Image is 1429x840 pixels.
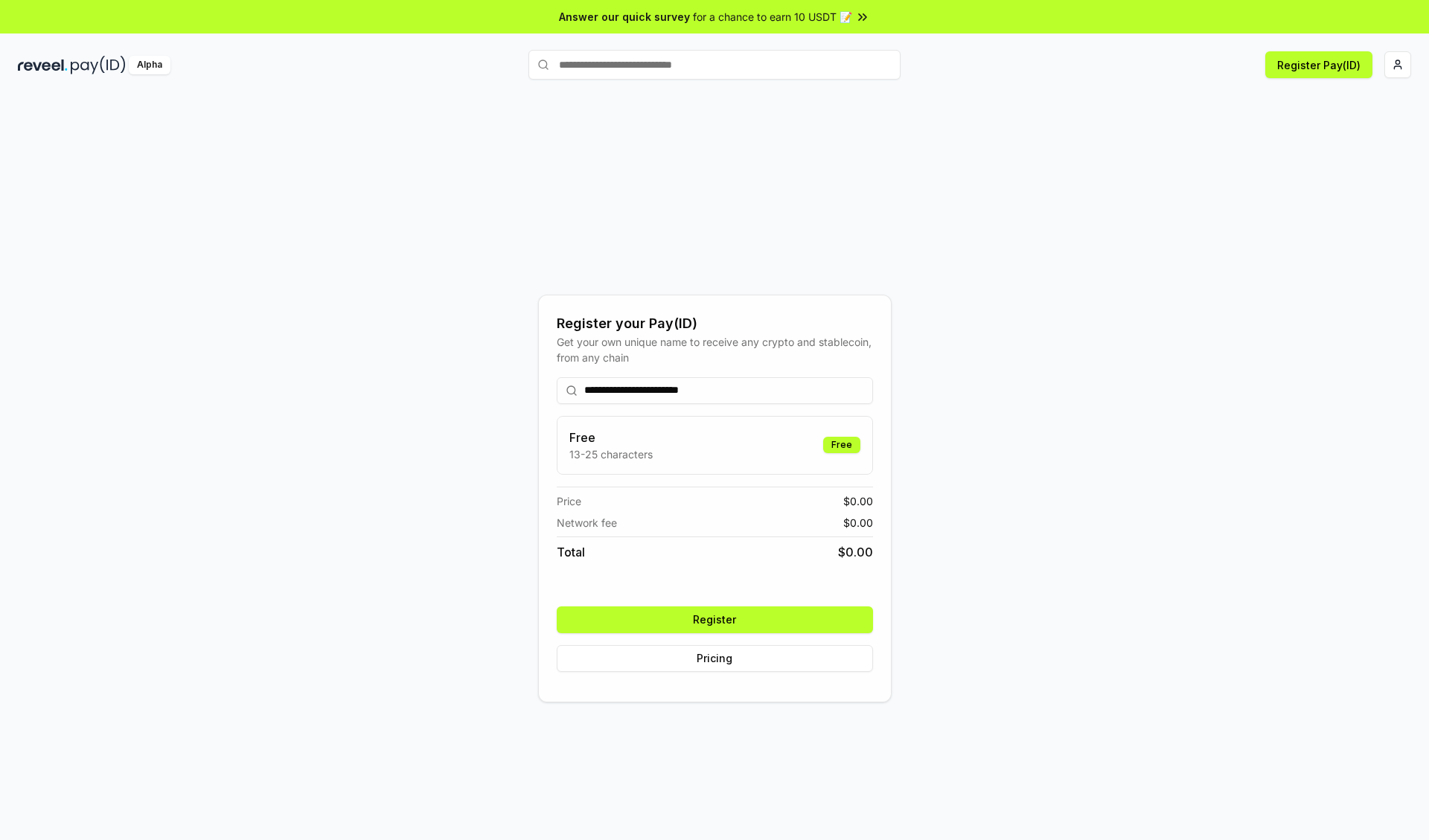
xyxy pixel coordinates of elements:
[18,56,68,74] img: reveel_dark
[569,446,653,462] p: 13-25 characters
[557,543,585,561] span: Total
[693,9,852,25] span: for a chance to earn 10 USDT 📝
[838,543,873,561] span: $ 0.00
[557,515,617,530] span: Network fee
[823,437,860,453] div: Free
[557,334,873,365] div: Get your own unique name to receive any crypto and stablecoin, from any chain
[557,606,873,633] button: Register
[557,493,581,509] span: Price
[71,56,126,74] img: pay_id
[557,313,873,334] div: Register your Pay(ID)
[843,515,873,530] span: $ 0.00
[1265,51,1372,78] button: Register Pay(ID)
[569,429,653,446] h3: Free
[129,56,170,74] div: Alpha
[843,493,873,509] span: $ 0.00
[559,9,690,25] span: Answer our quick survey
[557,645,873,672] button: Pricing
